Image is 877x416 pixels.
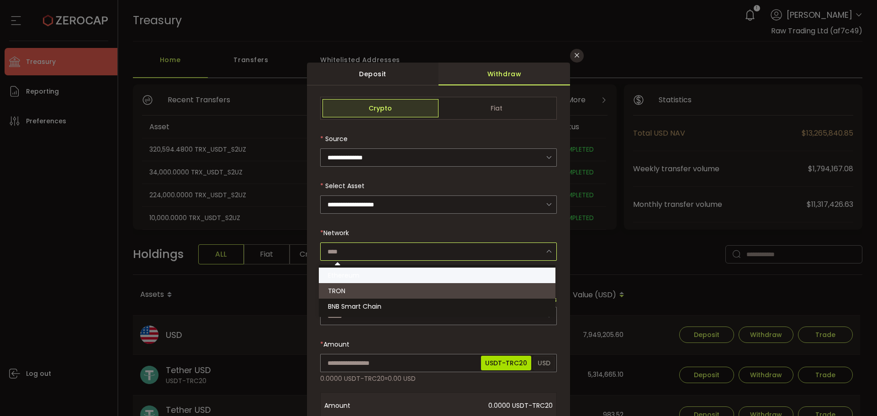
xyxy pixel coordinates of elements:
span: 0.0000 USDT-TRC20 [397,396,553,415]
span: 0.00 USD [388,374,416,383]
span: Amount [324,396,397,415]
div: Withdraw [438,63,570,85]
span: BNB Smart Chain [328,302,381,311]
span: Network [323,228,349,237]
span: 0.0000 USDT-TRC20 [320,374,385,383]
span: Amount [323,340,349,349]
span: TRON [328,286,345,295]
span: Fiat [438,99,555,117]
label: Select Asset [320,181,365,190]
span: Crypto [322,99,438,117]
span: ≈ [385,374,388,383]
span: USDT-TRC20 [481,356,531,370]
label: Source [320,134,348,143]
span: USD [534,356,555,370]
span: Ethereum [328,271,359,280]
div: Deposit [307,63,438,85]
